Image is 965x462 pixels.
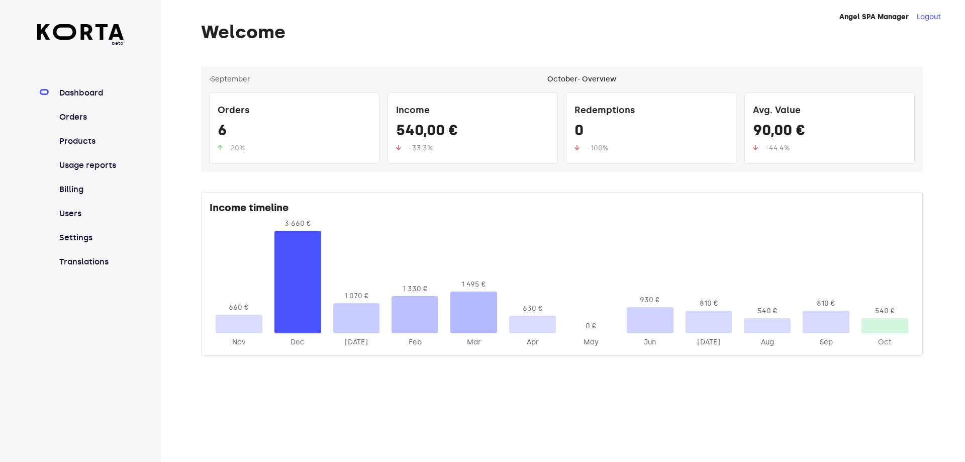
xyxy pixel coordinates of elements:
[333,337,380,347] div: 2025-Jan
[509,304,556,314] div: 630 €
[574,101,728,121] div: Redemptions
[627,337,673,347] div: 2025-Jun
[766,144,790,152] span: -44.4%
[574,145,580,150] img: up
[627,295,673,305] div: 930 €
[803,337,849,347] div: 2025-Sep
[57,159,124,171] a: Usage reports
[57,256,124,268] a: Translations
[216,337,262,347] div: 2024-Nov
[209,74,250,84] button: ‹September
[917,12,941,22] button: Logout
[218,101,371,121] div: Orders
[218,145,223,150] img: up
[392,337,438,347] div: 2025-Feb
[57,135,124,147] a: Products
[861,306,908,316] div: 540 €
[274,337,321,347] div: 2024-Dec
[803,299,849,309] div: 810 €
[450,280,497,290] div: 1 495 €
[216,303,262,313] div: 660 €
[568,337,615,347] div: 2025-May
[396,101,549,121] div: Income
[57,111,124,123] a: Orders
[231,144,245,152] span: 20%
[686,337,732,347] div: 2025-Jul
[37,40,124,47] span: beta
[57,208,124,220] a: Users
[753,121,906,143] div: 90,00 €
[37,24,124,47] a: beta
[753,101,906,121] div: Avg. Value
[218,121,371,143] div: 6
[574,121,728,143] div: 0
[409,144,433,152] span: -33.3%
[744,306,791,316] div: 540 €
[57,87,124,99] a: Dashboard
[588,144,608,152] span: -100%
[274,219,321,229] div: 3 660 €
[509,337,556,347] div: 2025-Apr
[333,291,380,301] div: 1 070 €
[396,121,549,143] div: 540,00 €
[450,337,497,347] div: 2025-Mar
[396,145,401,150] img: up
[210,201,914,219] div: Income timeline
[57,183,124,196] a: Billing
[753,145,758,150] img: up
[57,232,124,244] a: Settings
[686,299,732,309] div: 810 €
[861,337,908,347] div: 2025-Oct
[568,321,615,331] div: 0 €
[392,284,438,294] div: 1 330 €
[201,22,923,42] h1: Welcome
[37,24,124,40] img: Korta
[547,74,616,84] div: October - Overview
[744,337,791,347] div: 2025-Aug
[839,13,909,21] strong: Angel SPA Manager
